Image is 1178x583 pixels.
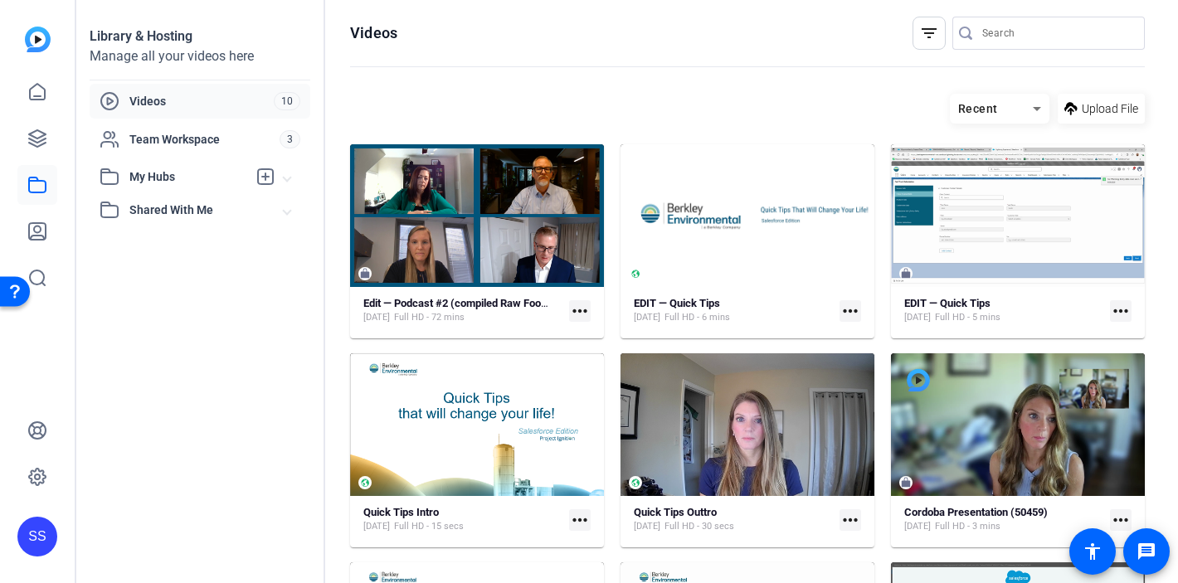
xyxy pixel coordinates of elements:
[634,506,717,518] strong: Quick Tips Outtro
[664,311,730,324] span: Full HD - 6 mins
[90,27,310,46] div: Library & Hosting
[280,130,300,148] span: 3
[935,520,1000,533] span: Full HD - 3 mins
[634,520,660,533] span: [DATE]
[363,297,566,309] strong: Edit — Podcast #2 (compiled Raw Footage)
[982,23,1132,43] input: Search
[1137,542,1156,561] mat-icon: message
[904,311,931,324] span: [DATE]
[129,93,274,109] span: Videos
[1110,300,1132,322] mat-icon: more_horiz
[634,311,660,324] span: [DATE]
[17,517,57,556] div: SS
[1083,542,1103,561] mat-icon: accessibility
[935,311,1000,324] span: Full HD - 5 mins
[90,160,310,193] mat-expansion-panel-header: My Hubs
[904,506,1103,533] a: Cordoba Presentation (50459)[DATE]Full HD - 3 mins
[1058,94,1145,124] button: Upload File
[394,311,465,324] span: Full HD - 72 mins
[904,520,931,533] span: [DATE]
[394,520,464,533] span: Full HD - 15 secs
[904,297,991,309] strong: EDIT — Quick Tips
[363,506,439,518] strong: Quick Tips Intro
[129,202,284,219] span: Shared With Me
[1082,100,1138,118] span: Upload File
[350,23,397,43] h1: Videos
[904,297,1103,324] a: EDIT — Quick Tips[DATE]Full HD - 5 mins
[664,520,734,533] span: Full HD - 30 secs
[919,23,939,43] mat-icon: filter_list
[634,506,833,533] a: Quick Tips Outtro[DATE]Full HD - 30 secs
[569,300,591,322] mat-icon: more_horiz
[363,506,562,533] a: Quick Tips Intro[DATE]Full HD - 15 secs
[25,27,51,52] img: blue-gradient.svg
[904,506,1048,518] strong: Cordoba Presentation (50459)
[363,311,390,324] span: [DATE]
[129,168,247,186] span: My Hubs
[1110,509,1132,531] mat-icon: more_horiz
[840,509,861,531] mat-icon: more_horiz
[363,297,562,324] a: Edit — Podcast #2 (compiled Raw Footage)[DATE]Full HD - 72 mins
[274,92,300,110] span: 10
[840,300,861,322] mat-icon: more_horiz
[569,509,591,531] mat-icon: more_horiz
[634,297,833,324] a: EDIT — Quick Tips[DATE]Full HD - 6 mins
[90,193,310,226] mat-expansion-panel-header: Shared With Me
[958,102,998,115] span: Recent
[634,297,720,309] strong: EDIT — Quick Tips
[129,131,280,148] span: Team Workspace
[363,520,390,533] span: [DATE]
[90,46,310,66] div: Manage all your videos here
